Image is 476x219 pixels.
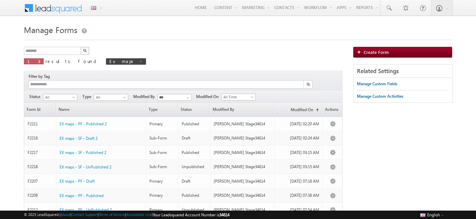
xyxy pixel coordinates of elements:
span: All [43,94,75,100]
div: [PERSON_NAME] Stage34614 [214,207,271,213]
div: [DATE] 02:20 AM [278,121,319,127]
div: [DATE] 07:18 AM [278,178,319,184]
div: Primary [149,207,175,213]
div: Filter by Tag [29,73,52,80]
span: Type [146,103,177,117]
div: Unpublished [182,164,207,170]
div: Unpublished [182,207,207,213]
span: (sorted ascending) [313,107,319,113]
span: Ex maps [109,58,136,64]
a: EX maps - PF - UnPublished 2 [60,207,112,213]
a: EX maps - PF - Published [60,193,104,199]
span: Modified On [196,94,221,100]
span: All Time [222,94,254,100]
span: EX maps - SF - UnPublished 2 [60,164,111,169]
div: [PERSON_NAME] Stage34614 [214,135,271,141]
span: EX maps - PF - UnPublished 2 [60,207,112,212]
div: [PERSON_NAME] Stage34614 [214,178,271,184]
div: [DATE] 03:15 AM [278,164,319,170]
div: F2211 [28,121,53,127]
div: F2217 [28,150,53,156]
a: Show All Items [183,94,191,101]
div: [DATE] 07:54 AM [278,207,319,213]
div: F2216 [28,135,53,141]
span: Type [82,94,94,100]
div: Manage Custom Fields [357,81,397,87]
a: Name [56,103,145,117]
a: EX maps - SF - Published 2 [60,150,106,156]
div: Published [182,150,207,156]
a: Manage Custom Activities [357,90,403,102]
img: Search [306,83,310,86]
button: English [418,211,445,219]
div: [PERSON_NAME] Stage34614 [214,150,271,156]
div: Related Settings [354,65,452,78]
span: 13 [27,58,40,64]
div: F2218 [28,164,53,170]
div: F2208 [28,192,53,198]
span: Manage Forms [24,24,77,35]
div: Published [182,121,207,127]
div: Sub-Form [149,150,175,156]
a: Modified By [210,103,274,117]
a: Form Id [24,103,56,117]
a: Modified On(sorted ascending) [274,103,322,117]
a: About [61,212,70,217]
img: Search [83,49,86,52]
span: All [94,94,126,100]
div: [DATE] 02:24 AM [278,135,319,141]
div: F2212 [28,207,53,213]
div: Primary [149,121,175,127]
span: EX maps - PF - Draft [60,179,95,184]
div: [DATE] 03:15 AM [278,150,319,156]
span: Actions [323,103,342,117]
div: [PERSON_NAME] Stage34614 [214,192,271,198]
span: EX maps - SF - Published 2 [60,150,106,155]
div: Draft [182,178,207,184]
span: results found [45,58,99,64]
span: Create Form [364,49,389,55]
img: add_icon.png [357,50,364,54]
a: Terms of Service [99,212,125,217]
div: Primary [149,192,175,198]
span: English [427,212,440,217]
div: Published [182,192,207,198]
a: All [94,94,128,101]
span: EX maps - PF - Published [60,193,104,198]
span: Status [178,103,210,117]
div: Manage Custom Activities [357,93,403,99]
div: Sub-Form [149,135,175,141]
span: Modified By [133,94,157,100]
span: EX maps - PF - Published 2 [60,121,107,126]
a: All Time [221,94,256,100]
span: Your Leadsquared Account Number is [153,212,229,217]
a: Manage Custom Fields [357,78,397,90]
span: Status [29,94,43,100]
span: © 2025 LeadSquared | | | | | [24,212,229,218]
a: EX maps - SF - Draft 2 [60,135,98,142]
div: [PERSON_NAME] Stage34614 [214,164,271,170]
a: EX maps - PF - Draft [60,178,95,184]
div: F2207 [28,178,53,184]
div: Primary [149,178,175,184]
a: All [43,94,77,101]
a: EX maps - SF - UnPublished 2 [60,164,111,170]
a: EX maps - PF - Published 2 [60,121,107,127]
div: [DATE] 07:38 AM [278,192,319,198]
a: Contact Support [71,212,98,217]
div: Draft [182,135,207,141]
div: Sub-Form [149,164,175,170]
span: 34614 [219,212,229,217]
a: Acceptable Use [126,212,152,217]
span: EX maps - SF - Draft 2 [60,136,98,141]
div: [PERSON_NAME] Stage34614 [214,121,271,127]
